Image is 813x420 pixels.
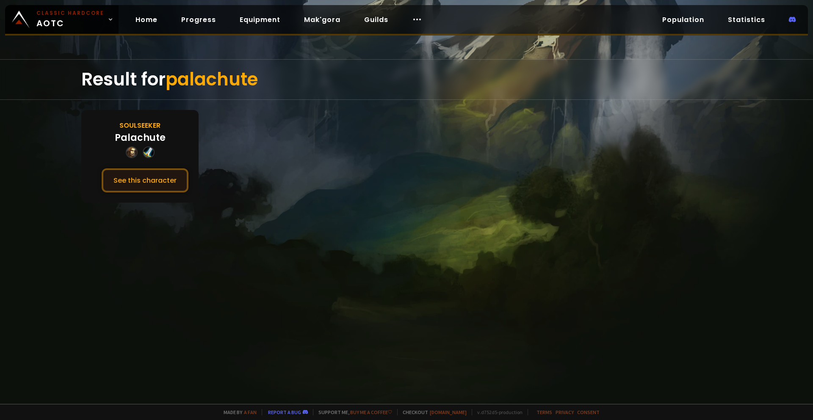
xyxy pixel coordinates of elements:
a: a fan [244,409,257,415]
button: See this character [102,168,188,192]
span: palachute [166,67,258,92]
div: Palachute [115,131,166,145]
span: Support me, [313,409,392,415]
span: Made by [218,409,257,415]
small: Classic Hardcore [36,9,104,17]
div: Result for [81,60,732,99]
a: Statistics [721,11,772,28]
a: Buy me a coffee [350,409,392,415]
a: Home [129,11,164,28]
span: Checkout [397,409,467,415]
a: Terms [536,409,552,415]
a: Progress [174,11,223,28]
a: Classic HardcoreAOTC [5,5,119,34]
span: AOTC [36,9,104,30]
a: Equipment [233,11,287,28]
div: Soulseeker [119,120,160,131]
a: Guilds [357,11,395,28]
a: Consent [577,409,600,415]
a: [DOMAIN_NAME] [430,409,467,415]
a: Report a bug [268,409,301,415]
a: Mak'gora [297,11,347,28]
a: Privacy [556,409,574,415]
a: Population [655,11,711,28]
span: v. d752d5 - production [472,409,523,415]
